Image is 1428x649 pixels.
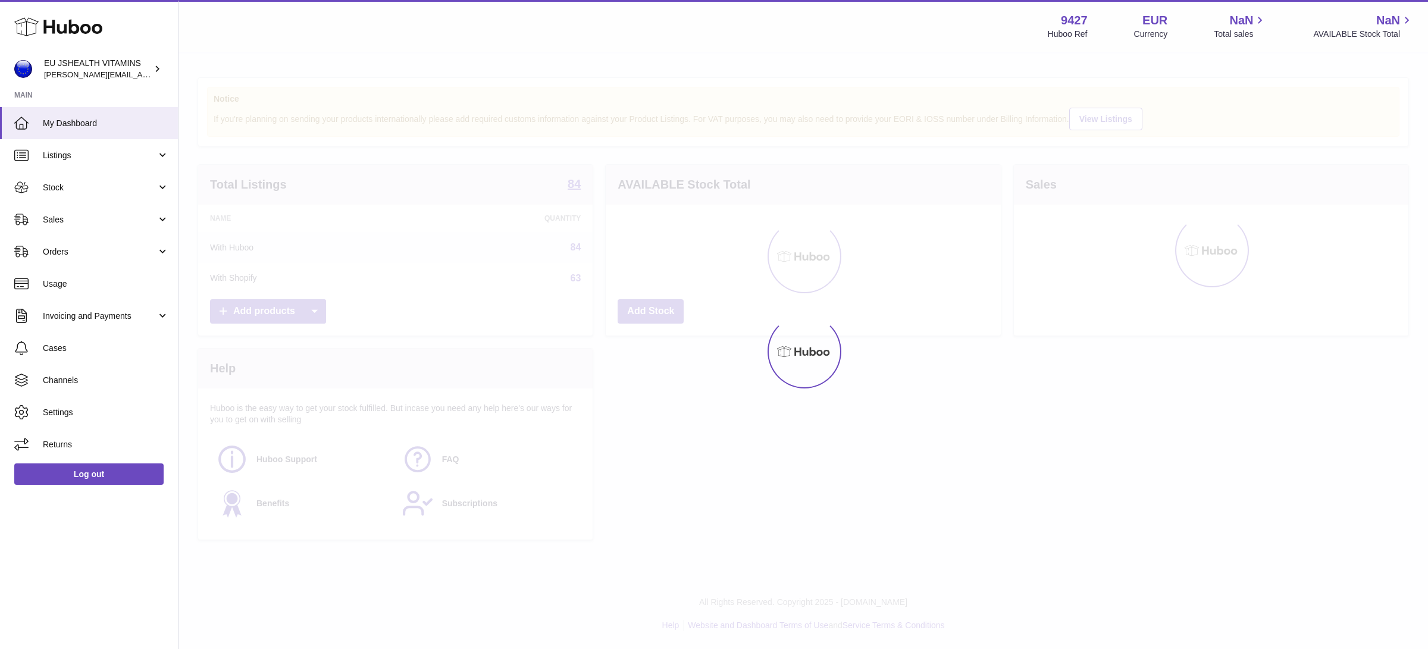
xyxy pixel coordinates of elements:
[14,60,32,78] img: laura@jessicasepel.com
[14,463,164,485] a: Log out
[1313,29,1414,40] span: AVAILABLE Stock Total
[43,182,156,193] span: Stock
[43,407,169,418] span: Settings
[43,375,169,386] span: Channels
[44,70,239,79] span: [PERSON_NAME][EMAIL_ADDRESS][DOMAIN_NAME]
[1061,12,1088,29] strong: 9427
[1313,12,1414,40] a: NaN AVAILABLE Stock Total
[43,343,169,354] span: Cases
[1229,12,1253,29] span: NaN
[43,278,169,290] span: Usage
[1376,12,1400,29] span: NaN
[1048,29,1088,40] div: Huboo Ref
[43,246,156,258] span: Orders
[1214,12,1267,40] a: NaN Total sales
[1134,29,1168,40] div: Currency
[43,150,156,161] span: Listings
[44,58,151,80] div: EU JSHEALTH VITAMINS
[43,214,156,225] span: Sales
[43,311,156,322] span: Invoicing and Payments
[1214,29,1267,40] span: Total sales
[43,439,169,450] span: Returns
[1142,12,1167,29] strong: EUR
[43,118,169,129] span: My Dashboard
